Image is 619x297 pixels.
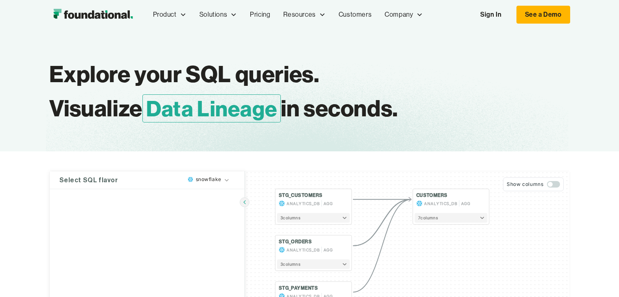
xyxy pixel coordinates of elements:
h4: STG_PAYMENTS [278,285,317,291]
h4: STG_CUSTOMERS [278,192,322,199]
g: Edge from d91d737cb9fbe058b277ce7095e2c624 to e6dff7ebaf40253a98a981811306d210 [353,199,411,246]
button: STG_ORDERSANALYTICS_DBAGG [278,238,348,253]
g: Edge from fdd6007a342b5e7caef20c36dbcc25c6 to e6dff7ebaf40253a98a981811306d210 [353,199,411,292]
span: Data Lineage [142,94,281,122]
div: Product [153,9,177,20]
span: 3 column s [280,215,300,221]
iframe: Chat Widget [578,258,619,297]
span: AGG [461,200,470,207]
a: See a Demo [516,6,570,24]
button: Hide SQL query editor [240,197,249,207]
div: Resources [277,1,332,28]
span: ANALYTICS_DB [287,247,320,253]
span: 3 column s [280,261,300,267]
span: ANALYTICS_DB [287,200,320,207]
a: Sign In [472,6,510,23]
h4: CUSTOMERS [416,192,447,199]
button: CUSTOMERSANALYTICS_DBAGG [416,192,486,206]
a: home [49,7,137,23]
img: Foundational Logo [49,7,137,23]
span: AGG [323,247,332,253]
div: Solutions [193,1,243,28]
span: ANALYTICS_DB [424,200,457,207]
button: Show columns [503,177,563,191]
div: Solutions [199,9,227,20]
h4: Select SQL flavor [59,178,118,183]
h1: Explore your SQL queries. Visualize in seconds. [49,57,494,125]
div: Company [378,1,429,28]
button: STG_CUSTOMERSANALYTICS_DBAGG [278,192,348,206]
h4: STG_ORDERS [278,238,312,245]
div: Resources [283,9,315,20]
div: Company [385,9,413,20]
a: Customers [332,1,378,28]
a: Pricing [243,1,277,28]
span: AGG [323,200,332,207]
div: Product [147,1,193,28]
span: 7 column s [418,215,438,221]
